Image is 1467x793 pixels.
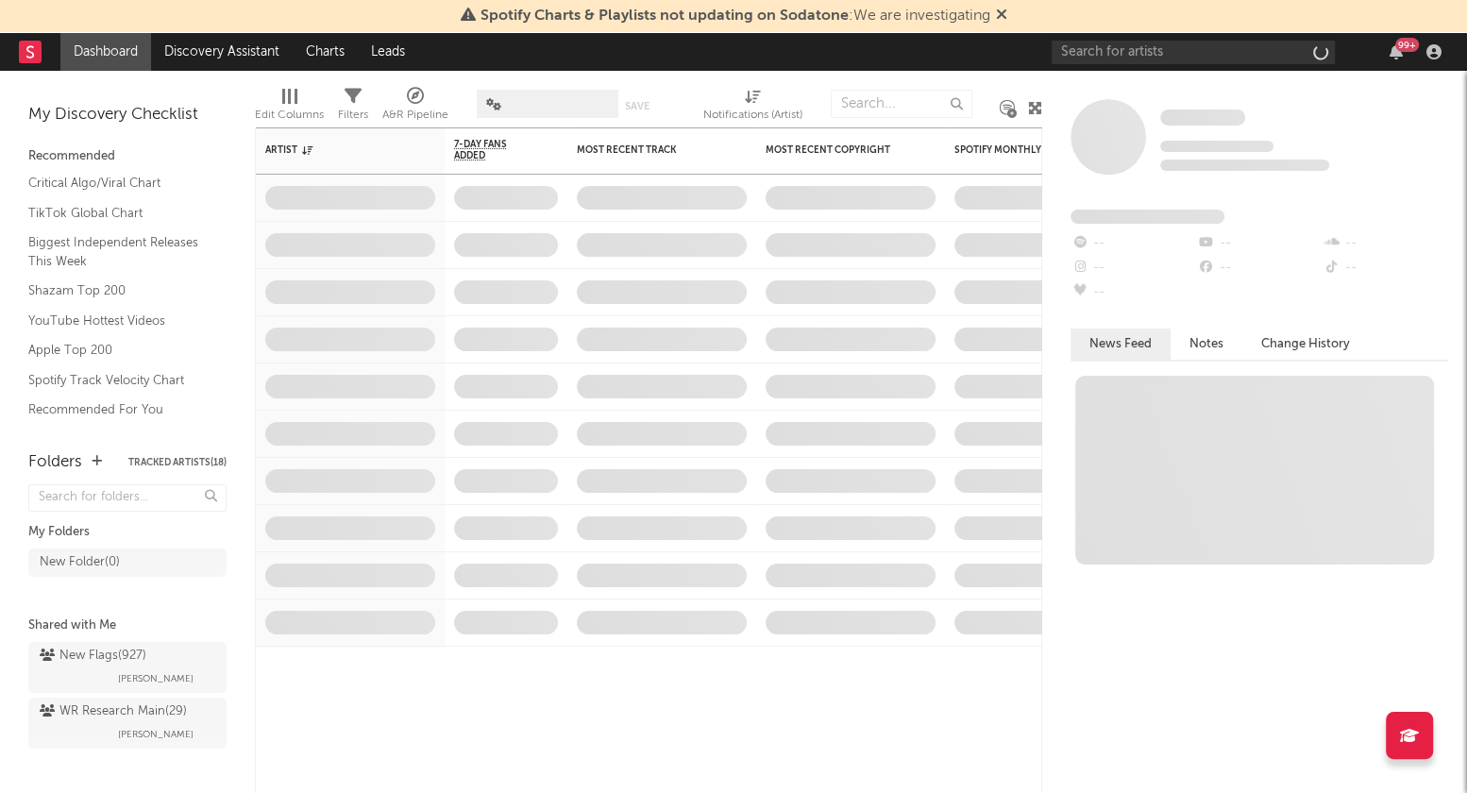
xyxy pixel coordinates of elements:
div: -- [1323,256,1448,280]
div: -- [1323,231,1448,256]
a: TikTok Global Chart [28,203,208,224]
div: My Discovery Checklist [28,104,227,127]
span: Some Artist [1160,110,1245,126]
div: Shared with Me [28,615,227,637]
button: Tracked Artists(18) [128,458,227,467]
input: Search for folders... [28,484,227,512]
div: -- [1071,280,1196,305]
div: Recommended [28,145,227,168]
a: Some Artist [1160,109,1245,127]
div: -- [1071,231,1196,256]
a: YouTube Hottest Videos [28,311,208,331]
div: Most Recent Track [577,144,718,156]
div: -- [1196,256,1322,280]
a: Biggest Independent Releases This Week [28,232,208,271]
button: Notes [1171,329,1242,360]
div: -- [1196,231,1322,256]
div: A&R Pipeline [382,80,448,135]
input: Search... [831,90,972,118]
a: Recommended For You [28,399,208,420]
div: Filters [338,80,368,135]
a: Leads [358,33,418,71]
span: [PERSON_NAME] [118,723,194,746]
div: 99 + [1395,38,1419,52]
div: My Folders [28,521,227,544]
input: Search for artists [1052,41,1335,64]
div: New Flags ( 927 ) [40,645,146,667]
div: Most Recent Copyright [766,144,907,156]
a: Shazam Top 200 [28,280,208,301]
div: Filters [338,104,368,127]
div: -- [1071,256,1196,280]
span: Spotify Charts & Playlists not updating on Sodatone [481,8,849,24]
a: WR Research Main(29)[PERSON_NAME] [28,698,227,749]
span: Tracking Since: [DATE] [1160,141,1273,152]
span: Fans Added by Platform [1071,210,1224,224]
span: : We are investigating [481,8,990,24]
a: New Flags(927)[PERSON_NAME] [28,642,227,693]
div: Folders [28,451,82,474]
a: Discovery Assistant [151,33,293,71]
button: Change History [1242,329,1369,360]
div: Edit Columns [255,104,324,127]
button: News Feed [1071,329,1171,360]
a: Charts [293,33,358,71]
div: Spotify Monthly Listeners [954,144,1096,156]
a: Critical Algo/Viral Chart [28,173,208,194]
span: [PERSON_NAME] [118,667,194,690]
span: 7-Day Fans Added [454,139,530,161]
div: Edit Columns [255,80,324,135]
span: 0 fans last week [1160,160,1329,171]
a: Spotify Track Velocity Chart [28,370,208,391]
div: Notifications (Artist) [703,104,802,127]
div: Notifications (Artist) [703,80,802,135]
div: WR Research Main ( 29 ) [40,700,187,723]
a: Apple Top 200 [28,340,208,361]
a: Dashboard [60,33,151,71]
div: New Folder ( 0 ) [40,551,120,574]
div: A&R Pipeline [382,104,448,127]
button: Save [625,101,649,111]
div: Artist [265,144,407,156]
button: 99+ [1390,44,1403,59]
span: Dismiss [996,8,1007,24]
a: New Folder(0) [28,548,227,577]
